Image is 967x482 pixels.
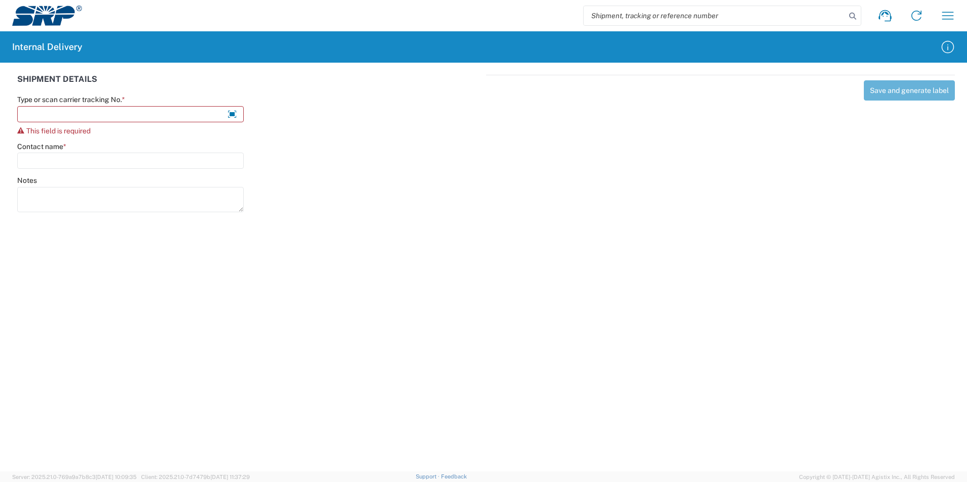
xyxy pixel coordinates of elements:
[17,142,66,151] label: Contact name
[141,474,250,480] span: Client: 2025.21.0-7d7479b
[210,474,250,480] span: [DATE] 11:37:29
[584,6,846,25] input: Shipment, tracking or reference number
[799,472,955,481] span: Copyright © [DATE]-[DATE] Agistix Inc., All Rights Reserved
[12,474,137,480] span: Server: 2025.21.0-769a9a7b8c3
[96,474,137,480] span: [DATE] 10:09:35
[17,95,125,104] label: Type or scan carrier tracking No.
[26,127,91,135] span: This field is required
[12,6,82,26] img: srp
[416,473,441,479] a: Support
[17,176,37,185] label: Notes
[17,75,481,95] div: SHIPMENT DETAILS
[12,41,82,53] h2: Internal Delivery
[441,473,467,479] a: Feedback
